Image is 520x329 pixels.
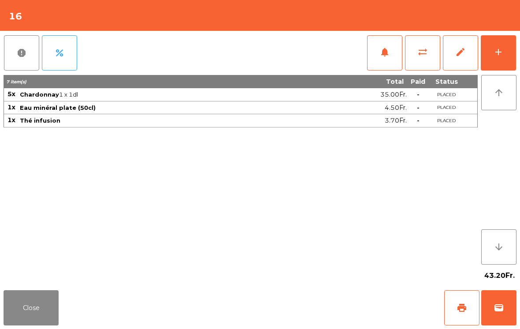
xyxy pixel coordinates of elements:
span: 1x [7,116,15,124]
button: notifications [367,35,402,71]
span: - [417,104,420,112]
button: report [4,35,39,71]
td: PLACED [429,88,464,101]
button: arrow_downward [481,229,516,265]
span: print [457,303,467,313]
i: arrow_upward [494,87,504,98]
span: 5x [7,90,15,98]
span: wallet [494,303,504,313]
span: 4.50Fr. [385,102,407,114]
div: add [493,47,504,57]
span: report [16,48,27,58]
button: percent [42,35,77,71]
span: percent [54,48,65,58]
td: PLACED [429,114,464,127]
span: 3.70Fr. [385,115,407,127]
button: Close [4,290,59,325]
button: edit [443,35,478,71]
span: - [417,116,420,124]
span: Chardonnay [20,91,59,98]
span: sync_alt [417,47,428,57]
i: arrow_downward [494,242,504,252]
span: 35.00Fr. [380,89,407,101]
span: 1x [7,103,15,111]
button: arrow_upward [481,75,516,110]
td: PLACED [429,101,464,115]
button: add [481,35,516,71]
span: notifications [379,47,390,57]
span: 1 x 1dl [20,91,305,98]
th: Status [429,75,464,88]
span: 43.20Fr. [484,269,515,282]
button: sync_alt [405,35,440,71]
span: Eau minéral plate (50cl) [20,104,96,111]
button: print [444,290,479,325]
h4: 16 [9,10,22,23]
span: 7 item(s) [6,79,26,85]
th: Total [306,75,407,88]
span: edit [455,47,466,57]
span: - [417,90,420,98]
button: wallet [481,290,516,325]
th: Paid [407,75,429,88]
span: Thé infusion [20,117,60,124]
